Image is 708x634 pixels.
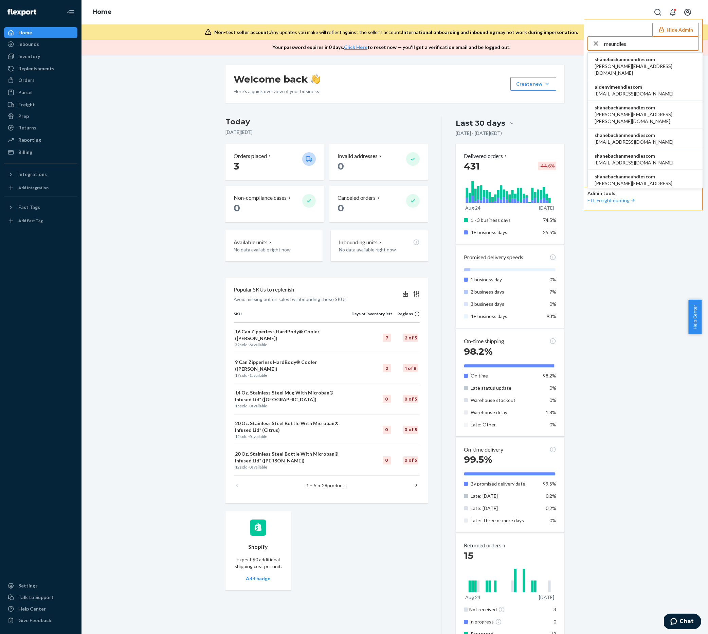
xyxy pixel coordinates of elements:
div: In progress [469,618,539,625]
span: 98.2% [543,373,556,378]
a: Returns [4,122,77,133]
div: Talk to Support [18,594,54,601]
span: 0% [549,385,556,391]
p: 1 – 5 of products [306,482,347,489]
span: Help Center [688,300,702,334]
img: Flexport logo [7,9,36,16]
div: 2 of 5 [403,334,418,342]
p: 2 business days [471,288,538,295]
span: 0 [249,464,252,470]
span: 6 [249,342,252,347]
div: Parcel [18,89,33,96]
p: sold · available [235,342,350,348]
p: sold · available [235,434,350,439]
div: Fast Tags [18,204,40,211]
a: Settings [4,580,77,591]
div: Integrations [18,171,47,178]
p: [DATE] ( EDT ) [225,129,428,136]
p: sold · available [235,464,350,470]
span: shanebuchanmeundiescom [595,173,696,180]
a: Home [4,27,77,38]
div: Last 30 days [456,118,505,128]
span: 12 [235,434,240,439]
span: 0 [553,619,556,624]
p: 1 business day [471,276,538,283]
button: Delivered orders [464,152,508,160]
p: Avoid missing out on sales by inbounding these SKUs [234,296,347,303]
p: 9 Can Zipperless HardBody® Cooler ([PERSON_NAME]) [235,359,350,372]
button: Open Search Box [651,5,665,19]
p: Warehouse stockout [471,397,538,404]
div: Returns [18,124,36,131]
a: Add Fast Tag [4,215,77,226]
p: 14 Oz. Stainless Steel Mug With Microban® Infused Lid* ([GEOGRAPHIC_DATA]) [235,389,350,403]
div: 0 [383,395,391,403]
span: 0.2% [546,505,556,511]
button: Invalid addresses 0 [329,144,428,180]
div: Reporting [18,137,41,143]
button: Canceled orders 0 [329,186,428,222]
a: Billing [4,147,77,158]
span: 0% [549,397,556,403]
div: Any updates you make will reflect against the seller's account. [214,29,578,36]
span: Non-test seller account: [214,29,270,35]
span: 7% [549,289,556,295]
p: Aug 24 [465,205,480,211]
div: 0 of 5 [403,395,418,403]
button: Talk to Support [4,592,77,603]
button: Returned orders [464,542,507,549]
p: Warehouse delay [471,409,538,416]
div: Home [18,29,32,36]
span: shanebuchanmeundiescom [595,104,696,111]
p: 16 Can Zipperless HardBody® Cooler ([PERSON_NAME]) [235,328,350,342]
span: 0 [234,202,240,214]
span: 25.5% [543,229,556,235]
div: Inbounds [18,41,39,48]
span: 431 [464,160,480,172]
p: 3 business days [471,301,538,307]
div: 1 of 5 [403,364,418,372]
h1: Welcome back [234,73,320,85]
span: 17 [235,373,240,378]
button: Give Feedback [4,615,77,626]
span: 0% [549,422,556,427]
span: 3 [553,606,556,612]
div: Regions [392,311,420,317]
th: Days of inventory left [351,311,392,322]
p: Admin tools [587,190,699,197]
span: 0 [249,434,252,439]
h3: Today [225,117,428,127]
span: [EMAIL_ADDRESS][DOMAIN_NAME] [595,90,673,97]
div: 0 [383,456,391,464]
span: 28 [322,482,327,488]
div: 0 of 5 [403,456,418,464]
p: sold · available [235,372,350,378]
span: [EMAIL_ADDRESS][DOMAIN_NAME] [595,159,673,166]
p: Late status update [471,385,538,391]
p: 4+ business days [471,313,538,320]
a: Inbounds [4,39,77,50]
div: Freight [18,101,35,108]
button: Integrations [4,169,77,180]
p: Canceled orders [338,194,376,202]
button: Create new [510,77,556,91]
p: Invalid addresses [338,152,378,160]
button: Add badge [246,575,270,582]
div: Prep [18,113,29,120]
button: Available unitsNo data available right now [225,230,323,261]
p: [DATE] [539,594,554,601]
p: Popular SKUs to replenish [234,286,294,294]
span: [EMAIL_ADDRESS][DOMAIN_NAME] [595,139,673,145]
p: Your password expires in 0 days . to reset now — you'll get a verification email and be logged out. [272,44,510,51]
a: Add Integration [4,182,77,193]
p: Here’s a quick overview of your business [234,88,320,95]
span: 1.8% [546,409,556,415]
p: No data available right now [234,246,314,253]
div: Billing [18,149,32,156]
iframe: Opens a widget where you can chat to one of our agents [664,614,701,631]
a: Help Center [4,603,77,614]
div: -44.6 % [538,162,556,170]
